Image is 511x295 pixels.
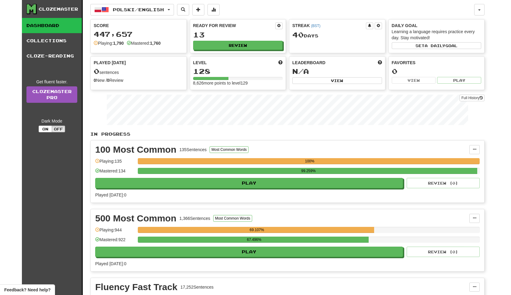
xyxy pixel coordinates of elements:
[392,68,481,75] div: 0
[140,237,368,243] div: 67.496%
[193,23,276,29] div: Ready for Review
[407,178,480,188] button: Review (0)
[94,30,183,38] div: 447,657
[4,287,50,293] span: Open feedback widget
[95,168,135,178] div: Mastered: 134
[193,68,283,75] div: 128
[392,29,481,41] div: Learning a language requires practice every day. Stay motivated!
[311,24,320,28] a: (BST)
[39,6,78,12] div: Clozemaster
[278,60,283,66] span: Score more points to level up
[90,4,174,16] button: Polski/English
[22,33,82,48] a: Collections
[94,68,183,75] div: sentences
[193,60,207,66] span: Level
[392,60,481,66] div: Favorites
[94,60,126,66] span: Played [DATE]
[94,77,183,83] div: New / Review
[425,43,445,48] span: a daily
[95,283,177,292] div: Fluency Fast Track
[140,158,480,164] div: 100%
[95,214,176,223] div: 500 Most Common
[292,60,325,66] span: Leaderboard
[292,30,304,39] span: 40
[437,77,481,84] button: Play
[94,78,96,83] strong: 0
[210,146,249,153] button: Most Common Words
[95,178,403,188] button: Play
[90,131,485,137] p: In Progress
[292,77,382,84] button: View
[392,23,481,29] div: Daily Goal
[407,247,480,257] button: Review (0)
[94,40,124,46] div: Playing:
[127,40,161,46] div: Mastered:
[192,4,204,16] button: Add sentence to collection
[292,31,382,39] div: Day s
[113,7,164,12] span: Polski / English
[22,18,82,33] a: Dashboard
[95,158,135,168] div: Playing: 135
[193,80,283,86] div: 8,626 more points to level 129
[26,86,77,103] a: ClozemasterPro
[107,78,109,83] strong: 0
[179,215,210,221] div: 1,366 Sentences
[140,227,374,233] div: 69.107%
[94,67,99,75] span: 0
[292,67,309,75] span: N/A
[150,41,161,46] strong: 1,760
[113,41,124,46] strong: 1,790
[193,31,283,39] div: 13
[392,42,481,49] button: Seta dailygoal
[26,118,77,124] div: Dark Mode
[460,95,485,101] button: Full History
[207,4,220,16] button: More stats
[140,168,477,174] div: 99.259%
[180,284,214,290] div: 17,252 Sentences
[95,227,135,237] div: Playing: 944
[177,4,189,16] button: Search sentences
[292,23,366,29] div: Streak
[392,77,436,84] button: View
[94,23,183,29] div: Score
[95,193,126,197] span: Played [DATE]: 0
[179,147,207,153] div: 135 Sentences
[95,261,126,266] span: Played [DATE]: 0
[213,215,252,222] button: Most Common Words
[95,247,403,257] button: Play
[52,126,65,132] button: Off
[95,237,135,247] div: Mastered: 922
[26,79,77,85] div: Get fluent faster.
[378,60,382,66] span: This week in points, UTC
[22,48,82,64] a: Cloze-Reading
[95,145,176,154] div: 100 Most Common
[39,126,52,132] button: On
[193,41,283,50] button: Review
